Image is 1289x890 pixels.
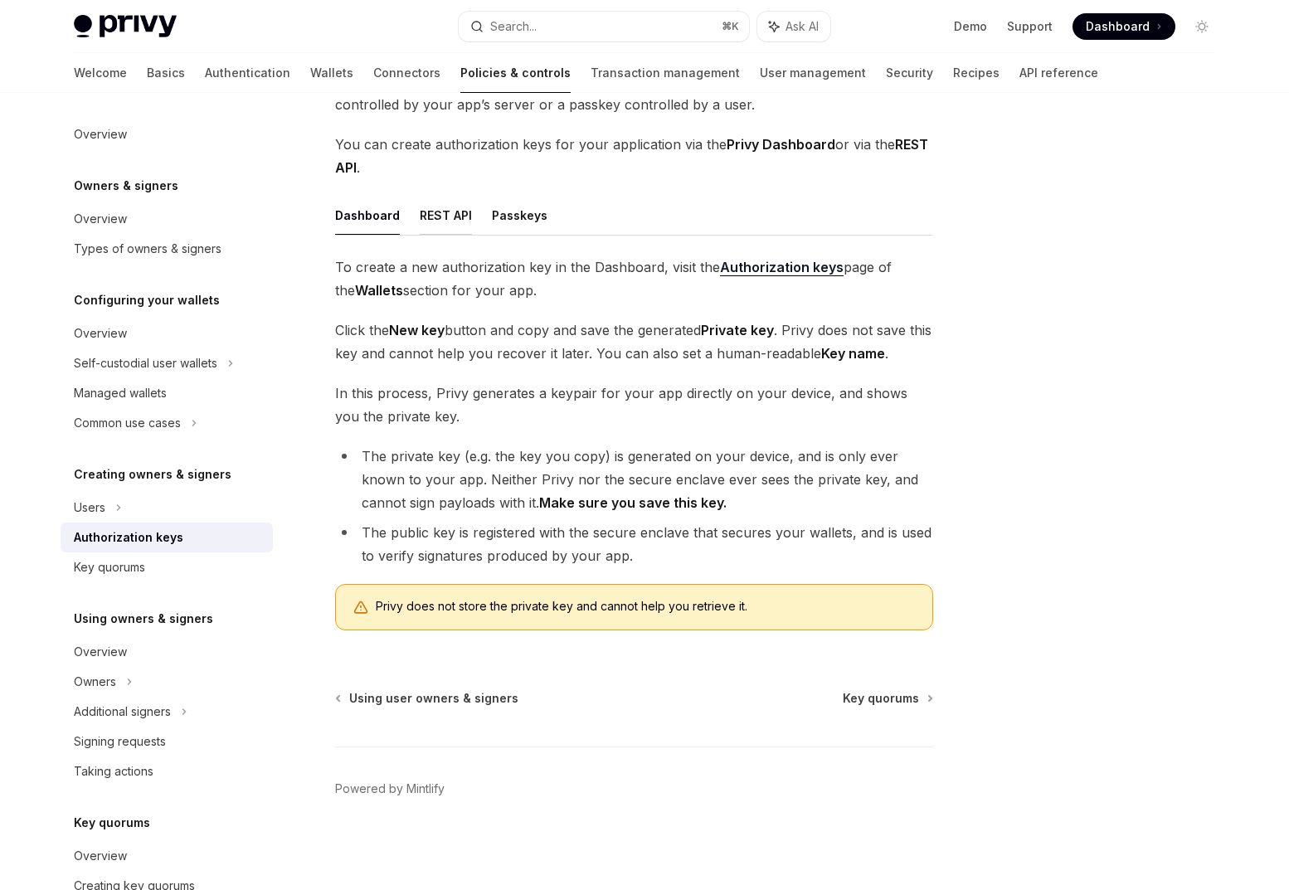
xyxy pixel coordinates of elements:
[420,196,472,235] button: REST API
[74,702,171,722] div: Additional signers
[821,345,885,362] strong: Key name
[353,600,369,616] svg: Warning
[335,521,933,567] li: The public key is registered with the secure enclave that secures your wallets, and is used to ve...
[61,204,273,234] a: Overview
[886,53,933,93] a: Security
[61,119,273,149] a: Overview
[490,17,537,36] div: Search...
[459,12,749,41] button: Search...⌘K
[720,259,844,276] a: Authorization keys
[492,196,547,235] button: Passkeys
[74,528,183,547] div: Authorization keys
[74,557,145,577] div: Key quorums
[1007,18,1053,35] a: Support
[1019,53,1098,93] a: API reference
[61,552,273,582] a: Key quorums
[74,498,105,518] div: Users
[953,53,1000,93] a: Recipes
[954,18,987,35] a: Demo
[74,413,181,433] div: Common use cases
[61,756,273,786] a: Taking actions
[701,322,774,338] strong: Private key
[205,53,290,93] a: Authentication
[74,464,231,484] h5: Creating owners & signers
[61,727,273,756] a: Signing requests
[74,323,127,343] div: Overview
[74,290,220,310] h5: Configuring your wallets
[74,672,116,692] div: Owners
[74,353,217,373] div: Self-custodial user wallets
[74,383,167,403] div: Managed wallets
[74,732,166,751] div: Signing requests
[843,690,919,707] span: Key quorums
[74,209,127,229] div: Overview
[61,319,273,348] a: Overview
[720,259,844,275] strong: Authorization keys
[591,53,740,93] a: Transaction management
[335,255,933,302] span: To create a new authorization key in the Dashboard, visit the page of the section for your app.
[460,53,571,93] a: Policies & controls
[727,136,835,153] strong: Privy Dashboard
[335,382,933,428] span: In this process, Privy generates a keypair for your app directly on your device, and shows you th...
[335,133,933,179] span: You can create authorization keys for your application via the or via the .
[61,234,273,264] a: Types of owners & signers
[1189,13,1215,40] button: Toggle dark mode
[74,813,150,833] h5: Key quorums
[335,445,933,514] li: The private key (e.g. the key you copy) is generated on your device, and is only ever known to yo...
[335,196,400,235] button: Dashboard
[61,378,273,408] a: Managed wallets
[74,53,127,93] a: Welcome
[373,53,440,93] a: Connectors
[539,494,727,511] strong: Make sure you save this key.
[61,841,273,871] a: Overview
[147,53,185,93] a: Basics
[61,637,273,667] a: Overview
[74,846,127,866] div: Overview
[74,642,127,662] div: Overview
[335,781,445,797] a: Powered by Mintlify
[74,761,153,781] div: Taking actions
[389,322,445,338] strong: New key
[355,282,403,299] strong: Wallets
[1073,13,1175,40] a: Dashboard
[310,53,353,93] a: Wallets
[74,15,177,38] img: light logo
[74,609,213,629] h5: Using owners & signers
[74,176,178,196] h5: Owners & signers
[337,690,518,707] a: Using user owners & signers
[376,598,916,615] span: Privy does not store the private key and cannot help you retrieve it.
[1086,18,1150,35] span: Dashboard
[722,20,739,33] span: ⌘ K
[757,12,830,41] button: Ask AI
[61,523,273,552] a: Authorization keys
[349,690,518,707] span: Using user owners & signers
[843,690,931,707] a: Key quorums
[335,319,933,365] span: Click the button and copy and save the generated . Privy does not save this key and cannot help y...
[74,239,221,259] div: Types of owners & signers
[74,124,127,144] div: Overview
[760,53,866,93] a: User management
[786,18,819,35] span: Ask AI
